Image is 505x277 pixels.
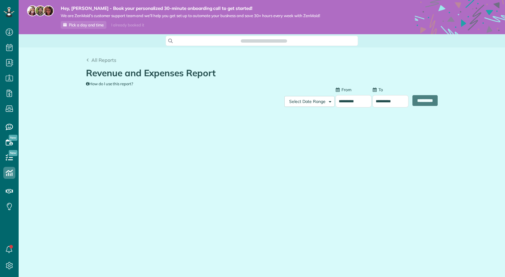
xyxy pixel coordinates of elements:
[35,5,46,16] img: jorge-587dff0eeaa6aab1f244e6dc62b8924c3b6ad411094392a53c71c6c4a576187d.jpg
[61,21,106,29] a: Pick a day and time
[9,135,17,141] span: New
[91,57,116,63] span: All Reports
[9,150,17,156] span: New
[284,96,335,107] button: Select Date Range
[108,21,148,29] div: I already booked it
[335,87,351,93] label: From
[289,99,326,104] span: Select Date Range
[86,56,116,64] a: All Reports
[69,23,104,27] span: Pick a day and time
[247,38,281,44] span: Search ZenMaid…
[61,13,320,18] span: We are ZenMaid’s customer support team and we’ll help you get set up to automate your business an...
[86,68,433,78] h1: Revenue and Expenses Report
[43,5,54,16] img: michelle-19f622bdf1676172e81f8f8fba1fb50e276960ebfe0243fe18214015130c80e4.jpg
[61,5,320,11] strong: Hey, [PERSON_NAME] - Book your personalized 30-minute onboarding call to get started!
[86,81,133,86] a: How do I use this report?
[27,5,38,16] img: maria-72a9807cf96188c08ef61303f053569d2e2a8a1cde33d635c8a3ac13582a053d.jpg
[372,87,383,93] label: To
